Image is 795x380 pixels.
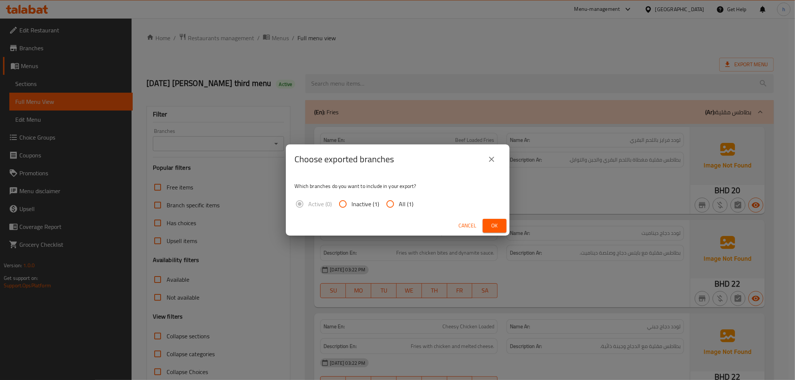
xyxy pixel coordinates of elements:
span: Ok [489,221,501,230]
button: Ok [483,219,507,233]
span: Active (0) [309,199,332,208]
p: Which branches do you want to include in your export? [295,182,501,190]
span: All (1) [399,199,414,208]
button: Cancel [456,219,480,233]
button: close [483,150,501,168]
span: Cancel [459,221,477,230]
h2: Choose exported branches [295,153,394,165]
span: Inactive (1) [352,199,379,208]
